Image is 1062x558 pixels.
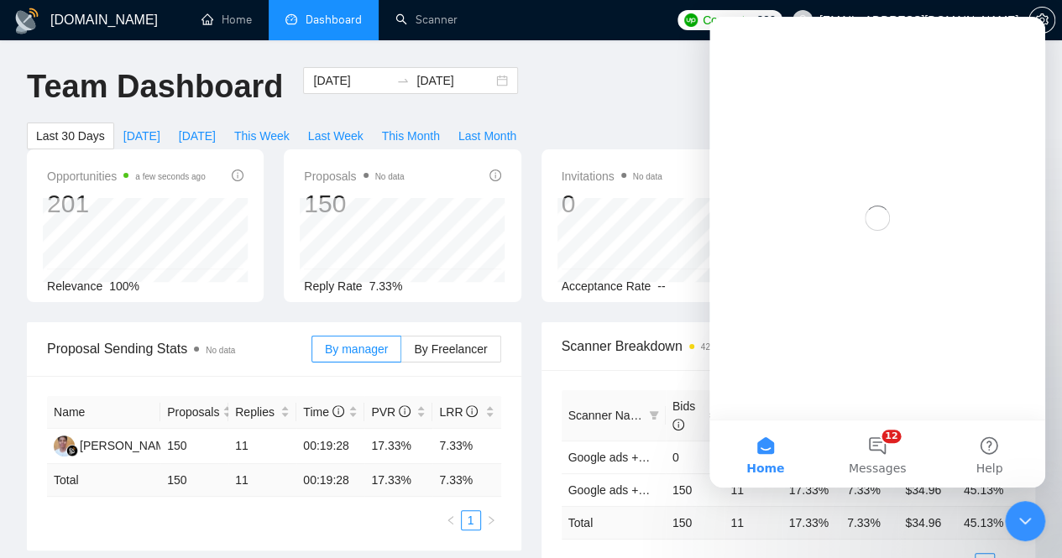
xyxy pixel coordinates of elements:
span: By manager [325,342,388,356]
div: 0 [562,188,662,220]
h1: Team Dashboard [27,67,283,107]
span: Relevance [47,279,102,293]
a: 1 [462,511,480,529]
a: searchScanner [395,13,458,27]
span: This Month [382,127,440,145]
span: Scanner Breakdown [562,336,1016,357]
img: gigradar-bm.png [66,445,78,456]
span: Proposal Sending Stats [47,338,311,359]
time: 42 minutes ago [701,342,758,352]
td: 17.33% [782,473,840,506]
button: Last Week [299,123,373,149]
td: 150 [160,429,228,464]
td: 00:19:28 [296,429,364,464]
img: logo [13,8,40,34]
li: 1 [461,510,481,530]
li: Next Page [481,510,501,530]
span: Last Week [308,127,364,145]
span: info-circle [232,169,243,181]
span: Time [303,405,343,419]
th: Replies [228,396,296,429]
span: Last Month [458,127,516,145]
img: AC [54,435,75,456]
div: 150 [304,188,404,220]
button: right [481,510,501,530]
td: 11 [228,429,296,464]
span: user [797,14,808,26]
span: 7.33% [369,279,403,293]
span: info-circle [489,169,501,181]
iframe: Intercom live chat [709,17,1045,488]
span: filter [649,410,659,420]
span: No data [206,346,235,355]
td: 150 [666,473,724,506]
button: setting [1028,7,1055,34]
span: Reply Rate [304,279,362,293]
td: Total [562,506,666,539]
a: Google ads +meta (titles only) [568,483,725,497]
button: left [441,510,461,530]
td: 7.33% [432,429,500,464]
span: right [486,515,496,525]
span: dashboard [285,13,297,25]
span: Invitations [562,166,662,186]
td: $ 34.96 [898,506,956,539]
button: Last Month [449,123,526,149]
a: setting [1028,13,1055,27]
td: 7.33 % [840,506,898,539]
td: 45.13 % [957,506,1015,539]
button: [DATE] [170,123,225,149]
span: info-circle [672,419,684,430]
span: info-circle [466,405,478,417]
td: 150 [666,506,724,539]
span: Scanner Name [568,409,646,422]
span: setting [1029,13,1054,27]
input: Start date [313,71,390,90]
span: 320 [756,11,775,29]
td: Total [47,464,160,497]
span: No data [633,172,662,181]
span: Bids [672,399,695,431]
td: 0 [666,441,724,473]
span: left [446,515,456,525]
span: By Freelancer [414,342,487,356]
span: [DATE] [123,127,160,145]
span: Last 30 Days [36,127,105,145]
span: info-circle [399,405,411,417]
td: 11 [724,473,782,506]
span: 100% [109,279,139,293]
span: to [396,74,410,87]
span: Replies [235,403,277,421]
input: End date [416,71,493,90]
td: 00:19:28 [296,464,364,497]
img: upwork-logo.png [684,13,698,27]
td: 7.33% [840,473,898,506]
span: Acceptance Rate [562,279,651,293]
iframe: To enrich screen reader interactions, please activate Accessibility in Grammarly extension settings [1005,501,1045,541]
div: 201 [47,188,206,220]
a: AC[PERSON_NAME] [54,438,176,451]
td: 17.33% [364,429,432,464]
button: This Month [373,123,449,149]
button: [DATE] [114,123,170,149]
span: Opportunities [47,166,206,186]
span: Proposals [167,403,219,421]
td: 150 [160,464,228,497]
td: 7.33 % [432,464,500,497]
td: 11 [724,506,782,539]
span: Dashboard [306,13,362,27]
span: filter [646,403,662,428]
button: This Week [225,123,299,149]
span: swap-right [396,74,410,87]
button: Last 30 Days [27,123,114,149]
a: homeHome [201,13,252,27]
span: PVR [371,405,411,419]
td: 17.33 % [782,506,840,539]
div: [PERSON_NAME] [80,436,176,455]
li: Previous Page [441,510,461,530]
